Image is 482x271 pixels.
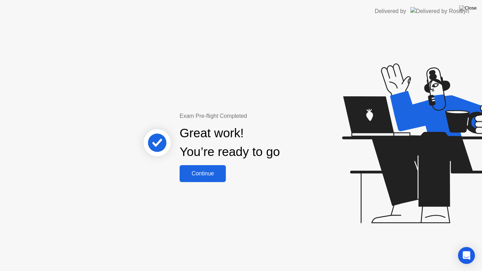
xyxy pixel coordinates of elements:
[375,7,406,16] div: Delivered by
[180,112,325,120] div: Exam Pre-flight Completed
[459,5,477,11] img: Close
[410,7,469,15] img: Delivered by Rosalyn
[458,247,475,264] div: Open Intercom Messenger
[182,170,224,177] div: Continue
[180,124,280,161] div: Great work! You’re ready to go
[180,165,226,182] button: Continue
